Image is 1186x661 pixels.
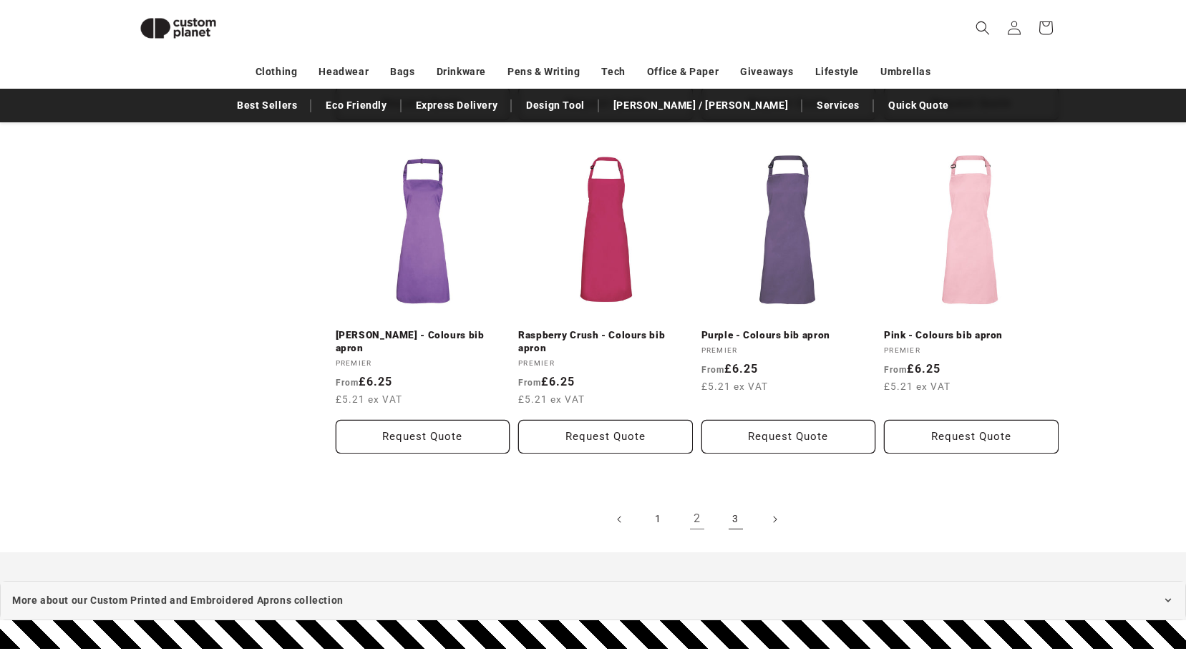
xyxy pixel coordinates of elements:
a: Umbrellas [880,59,930,84]
a: Express Delivery [409,93,505,118]
button: Request Quote [336,420,510,454]
button: Request Quote [518,420,693,454]
a: [PERSON_NAME] - Colours bib apron [336,329,510,354]
a: Next page [759,504,790,535]
a: Page 2 [681,504,713,535]
a: Bags [390,59,414,84]
a: Clothing [256,59,298,84]
a: Pink - Colours bib apron [884,329,1059,342]
a: Purple - Colours bib apron [701,329,876,342]
a: Previous page [604,504,636,535]
a: Pens & Writing [507,59,580,84]
button: Request Quote [884,420,1059,454]
nav: Pagination [336,504,1059,535]
a: Services [810,93,867,118]
a: Tech [601,59,625,84]
a: Giveaways [740,59,793,84]
a: Headwear [319,59,369,84]
button: Request Quote [701,420,876,454]
a: Office & Paper [647,59,719,84]
a: Drinkware [437,59,486,84]
img: Custom Planet [128,6,228,51]
a: Eco Friendly [319,93,394,118]
a: Page 1 [643,504,674,535]
iframe: Chat Widget [1114,592,1186,661]
span: More about our Custom Printed and Embroidered Aprons collection [12,592,344,609]
a: Page 3 [720,504,752,535]
a: Lifestyle [815,59,859,84]
a: [PERSON_NAME] / [PERSON_NAME] [606,93,795,118]
a: Best Sellers [230,93,304,118]
a: Design Tool [519,93,592,118]
a: Quick Quote [881,93,956,118]
summary: Search [967,12,998,44]
a: Raspberry Crush - Colours bib apron [518,329,693,354]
